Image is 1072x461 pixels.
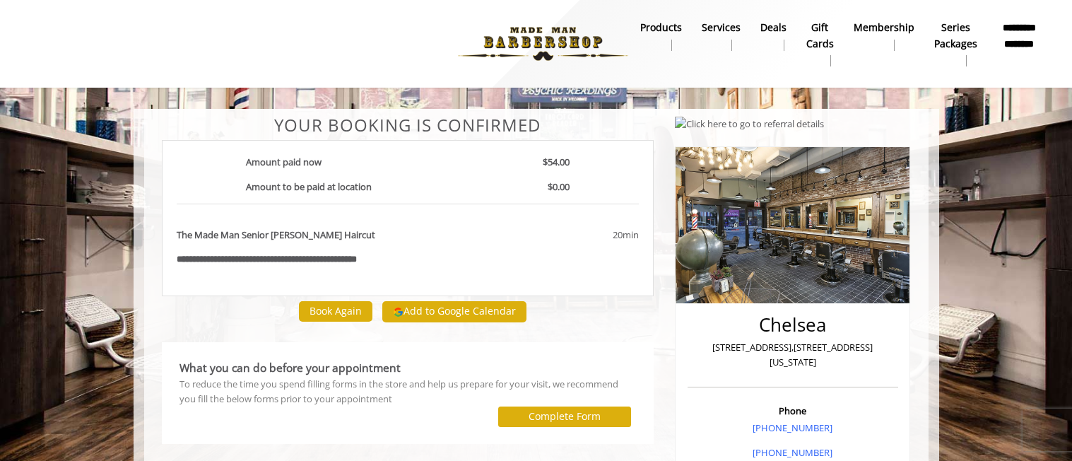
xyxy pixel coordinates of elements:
b: Series packages [934,20,977,52]
img: Made Man Barbershop logo [446,5,640,83]
button: Add to Google Calendar [382,301,526,322]
b: $54.00 [543,156,570,168]
a: DealsDeals [750,18,796,54]
div: 20min [499,228,639,243]
b: products [640,20,682,35]
b: gift cards [806,20,834,52]
b: The Made Man Senior [PERSON_NAME] Haircut [177,228,375,243]
b: What you can do before your appointment [179,360,401,375]
h2: Chelsea [691,315,895,335]
b: Membership [854,20,914,35]
button: Complete Form [498,407,631,427]
label: Complete Form [529,411,601,422]
button: Book Again [299,301,372,322]
b: Amount paid now [246,156,322,168]
h3: Phone [691,406,895,416]
a: [PHONE_NUMBER] [753,421,832,434]
img: Click here to go to referral details [675,117,824,132]
b: Services [702,20,741,35]
a: Series packagesSeries packages [924,18,987,70]
p: [STREET_ADDRESS],[STREET_ADDRESS][US_STATE] [691,340,895,370]
a: ServicesServices [692,18,750,54]
a: MembershipMembership [844,18,924,54]
b: $0.00 [548,180,570,193]
a: Gift cardsgift cards [796,18,844,70]
b: Amount to be paid at location [246,180,372,193]
center: Your Booking is confirmed [162,116,654,134]
div: To reduce the time you spend filling forms in the store and help us prepare for your visit, we re... [179,377,637,407]
b: Deals [760,20,787,35]
a: Productsproducts [630,18,692,54]
a: [PHONE_NUMBER] [753,446,832,459]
